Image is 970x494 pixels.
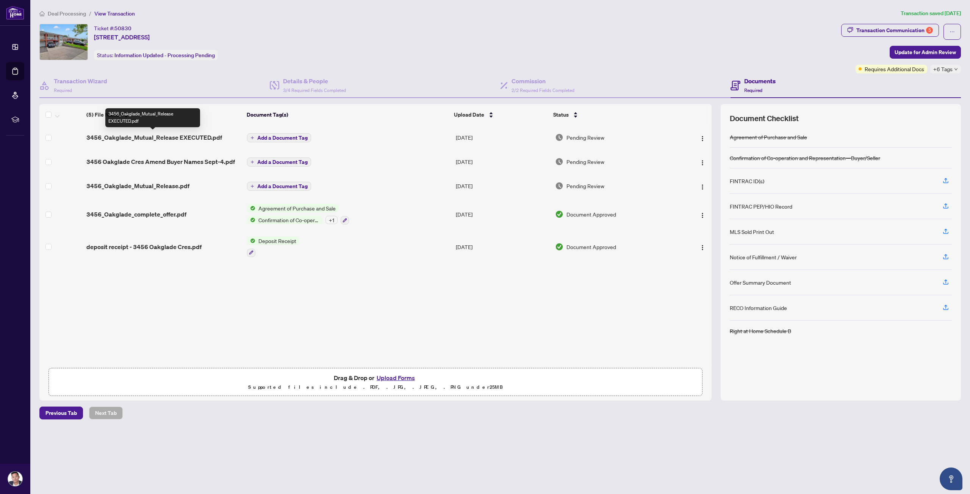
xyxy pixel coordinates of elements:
[334,373,417,383] span: Drag & Drop or
[555,157,563,166] img: Document Status
[730,228,774,236] div: MLS Sold Print Out
[730,327,791,335] div: Right at Home Schedule B
[250,160,254,164] span: plus
[283,76,346,86] h4: Details & People
[699,160,706,166] img: Logo
[53,383,698,392] p: Supported files include .PDF, .JPG, .JPEG, .PNG under 25 MB
[247,157,311,167] button: Add a Document Tag
[86,157,235,166] span: 3456 Oakglade Cres Amend Buyer Names Sept-4.pdf
[86,133,222,142] span: 3456_Oakglade_Mutual_Release EXECUTED.pdf
[926,27,933,34] div: 5
[247,237,255,245] img: Status Icon
[94,10,135,17] span: View Transaction
[730,154,880,162] div: Confirmation of Co-operation and Representation—Buyer/Seller
[453,150,552,174] td: [DATE]
[933,65,953,73] span: +6 Tags
[39,11,45,16] span: home
[244,104,451,125] th: Document Tag(s)
[699,245,706,251] img: Logo
[555,210,563,218] img: Document Status
[86,210,186,219] span: 3456_Oakglade_complete_offer.pdf
[83,104,244,125] th: (5) File Name
[699,212,706,218] img: Logo
[8,472,22,486] img: Profile Icon
[699,136,706,142] img: Logo
[114,52,215,59] span: Information Updated - Processing Pending
[696,208,709,220] button: Logo
[453,174,552,198] td: [DATE]
[512,76,574,86] h4: Commission
[105,108,200,127] div: 3456_Oakglade_Mutual_Release EXECUTED.pdf
[45,407,77,419] span: Previous Tab
[54,87,72,93] span: Required
[6,6,24,20] img: logo
[114,25,131,32] span: 50830
[865,65,924,73] span: Requires Additional Docs
[247,133,311,143] button: Add a Document Tag
[454,111,484,119] span: Upload Date
[696,156,709,168] button: Logo
[730,177,764,185] div: FINTRAC ID(s)
[954,67,958,71] span: down
[86,111,119,119] span: (5) File Name
[696,131,709,143] button: Logo
[247,204,255,212] img: Status Icon
[94,33,150,42] span: [STREET_ADDRESS]
[250,184,254,188] span: plus
[247,182,311,191] button: Add a Document Tag
[250,136,254,140] span: plus
[730,253,797,261] div: Notice of Fulfillment / Waiver
[247,237,299,257] button: Status IconDeposit Receipt
[950,29,955,34] span: ellipsis
[890,46,961,59] button: Update for Admin Review
[54,76,107,86] h4: Transaction Wizard
[247,204,349,224] button: Status IconAgreement of Purchase and SaleStatus IconConfirmation of Co-operation and Representati...
[255,237,299,245] span: Deposit Receipt
[696,241,709,253] button: Logo
[555,243,563,251] img: Document Status
[566,182,604,190] span: Pending Review
[247,133,311,142] button: Add a Document Tag
[48,10,86,17] span: Deal Processing
[94,50,218,60] div: Status:
[453,231,552,263] td: [DATE]
[744,76,776,86] h4: Documents
[247,216,255,224] img: Status Icon
[730,202,792,210] div: FINTRAC PEP/HIO Record
[257,184,308,189] span: Add a Document Tag
[901,9,961,18] article: Transaction saved [DATE]
[40,24,88,60] img: IMG-W12215777_1.jpg
[255,204,339,212] span: Agreement of Purchase and Sale
[566,157,604,166] span: Pending Review
[730,304,787,312] div: RECO Information Guide
[451,104,550,125] th: Upload Date
[247,181,311,191] button: Add a Document Tag
[453,125,552,150] td: [DATE]
[86,181,189,190] span: 3456_Oakglade_Mutual_Release.pdf
[257,135,308,140] span: Add a Document Tag
[550,104,674,125] th: Status
[895,46,956,58] span: Update for Admin Review
[512,87,574,93] span: 2/2 Required Fields Completed
[374,373,417,383] button: Upload Forms
[283,87,346,93] span: 3/4 Required Fields Completed
[247,157,311,167] button: Add a Document Tag
[39,407,83,419] button: Previous Tab
[566,133,604,142] span: Pending Review
[453,198,552,231] td: [DATE]
[89,9,91,18] li: /
[566,243,616,251] span: Document Approved
[89,407,123,419] button: Next Tab
[841,24,939,37] button: Transaction Communication5
[696,180,709,192] button: Logo
[257,159,308,165] span: Add a Document Tag
[555,182,563,190] img: Document Status
[940,468,962,490] button: Open asap
[325,216,338,224] div: + 1
[699,184,706,190] img: Logo
[566,210,616,218] span: Document Approved
[49,368,702,396] span: Drag & Drop orUpload FormsSupported files include .PDF, .JPG, .JPEG, .PNG under25MB
[555,133,563,142] img: Document Status
[856,24,933,36] div: Transaction Communication
[553,111,569,119] span: Status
